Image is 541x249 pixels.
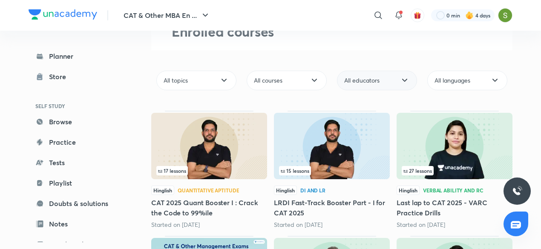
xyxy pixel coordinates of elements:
img: Company Logo [29,9,97,20]
h5: LRDI Fast-Track Booster Part - I for CAT 2025 [274,197,390,218]
div: Last lap to CAT 2025 - VARC Practice Drills [397,111,512,229]
div: infosection [402,166,507,175]
button: avatar [411,9,424,22]
span: All topics [164,76,188,85]
a: Notes [29,215,127,232]
a: Playlist [29,175,127,192]
div: Started on Sep 13 [151,220,267,229]
h6: SELF STUDY [29,99,127,113]
div: Quantitative Aptitude [178,188,239,193]
a: Doubts & solutions [29,195,127,212]
a: Tests [29,154,127,171]
h2: Enrolled courses [172,23,512,40]
div: Store [49,72,71,82]
a: Practice [29,134,127,151]
div: CAT 2025 Quant Booster I : Crack the Code to 99%ile [151,111,267,229]
div: infosection [279,166,385,175]
div: left [279,166,385,175]
span: All educators [344,76,380,85]
div: DI and LR [300,188,325,193]
a: Company Logo [29,9,97,22]
span: Hinglish [151,186,174,195]
img: Thumbnail [274,113,390,179]
span: Hinglish [397,186,420,195]
span: 15 lessons [281,168,309,173]
div: left [156,166,262,175]
img: ttu [512,186,522,196]
button: CAT & Other MBA En ... [118,7,216,24]
div: infosection [156,166,262,175]
div: Verbal Ability and RC [423,188,483,193]
div: infocontainer [402,166,507,175]
img: Thumbnail [151,113,267,179]
span: 27 lessons [403,168,432,173]
div: Started on Sep 20 [397,220,512,229]
img: streak [465,11,474,20]
div: left [402,166,507,175]
h5: CAT 2025 Quant Booster I : Crack the Code to 99%ile [151,197,267,218]
h5: Last lap to CAT 2025 - VARC Practice Drills [397,197,512,218]
div: Started on Sep 2 [274,220,390,229]
img: avatar [414,11,421,19]
div: infocontainer [279,166,385,175]
span: All languages [435,76,470,85]
a: Browse [29,113,127,130]
a: Store [29,68,127,85]
img: Thumbnail [397,113,512,179]
div: infocontainer [156,166,262,175]
a: Planner [29,48,127,65]
div: LRDI Fast-Track Booster Part - I for CAT 2025 [274,111,390,229]
span: Hinglish [274,186,297,195]
span: All courses [254,76,282,85]
span: 17 lessons [158,168,186,173]
img: Samridhi Vij [498,8,512,23]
